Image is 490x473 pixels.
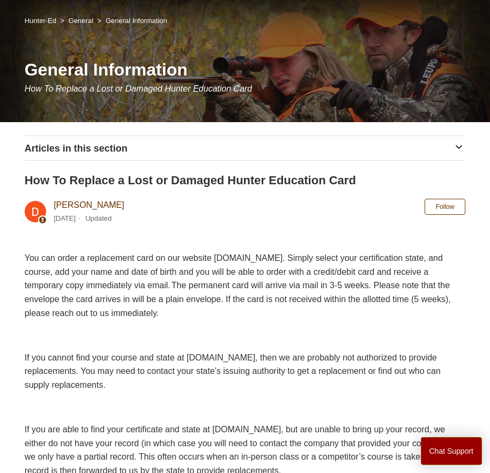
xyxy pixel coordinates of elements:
span: You can order a replacement card on our website [DOMAIN_NAME]. Simply select your certification s... [25,253,451,317]
span: Articles in this section [25,143,128,154]
h1: General Information [25,57,466,82]
h2: How To Replace a Lost or Damaged Hunter Education Card [25,171,466,189]
a: General [69,17,93,25]
a: Hunter-Ed [25,17,56,25]
span: How To Replace a Lost or Damaged Hunter Education Card [25,84,253,93]
button: Follow Article [425,199,466,215]
a: [PERSON_NAME] [54,200,124,209]
time: 03/04/2024, 10:49 [54,214,76,222]
li: Hunter-Ed [25,17,58,25]
a: General Information [106,17,167,25]
span: If you cannot find your course and state at [DOMAIN_NAME], then we are probably not authorized to... [25,353,441,389]
li: General Information [95,17,167,25]
button: Chat Support [421,437,482,465]
li: General [58,17,95,25]
li: Updated [85,214,112,222]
